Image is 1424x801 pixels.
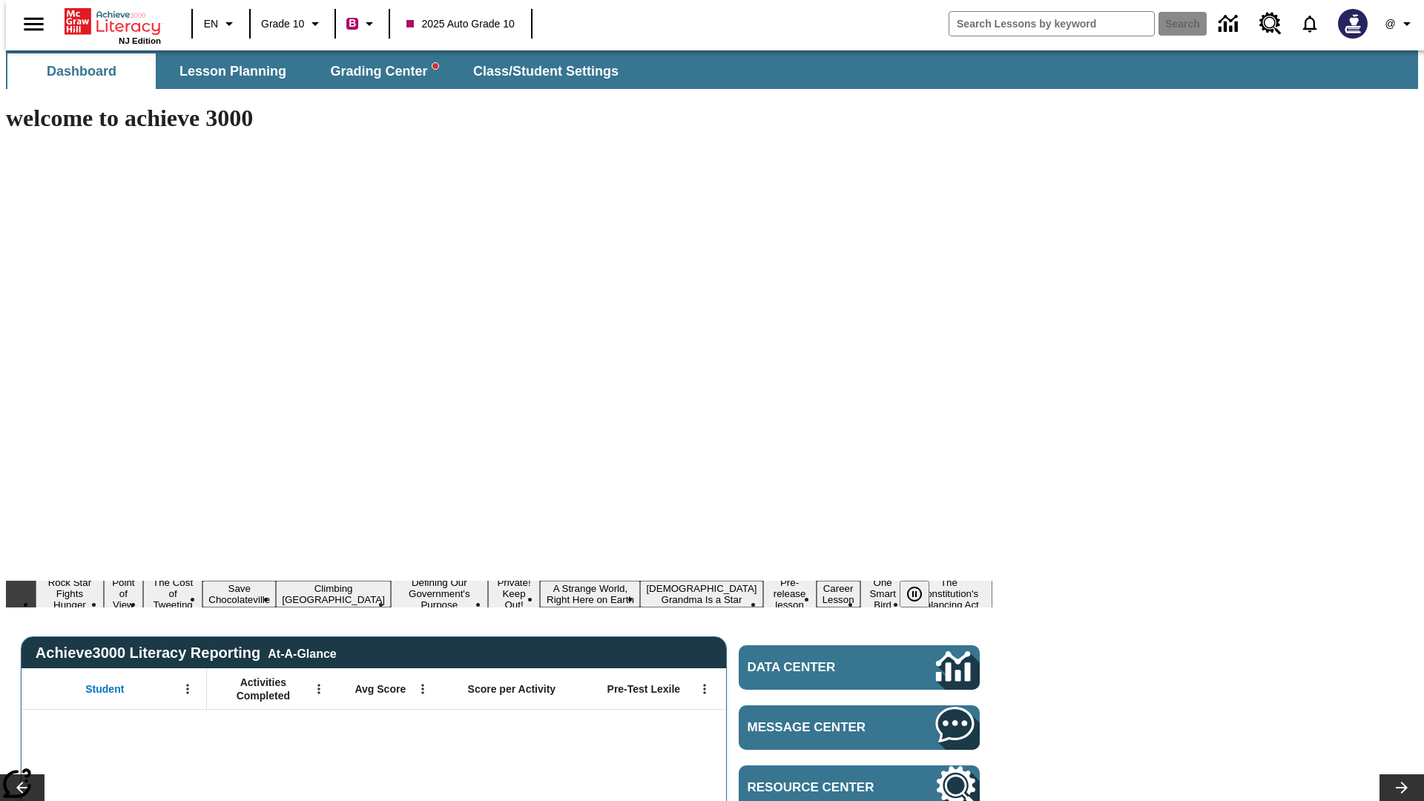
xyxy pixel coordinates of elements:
[900,581,929,607] button: Pause
[817,581,860,607] button: Slide 11 Career Lesson
[468,682,556,696] span: Score per Activity
[432,63,438,69] svg: writing assistant alert
[412,678,434,700] button: Open Menu
[308,678,330,700] button: Open Menu
[177,678,199,700] button: Open Menu
[7,53,156,89] button: Dashboard
[85,682,124,696] span: Student
[65,5,161,45] div: Home
[900,581,944,607] div: Pause
[255,10,330,37] button: Grade: Grade 10, Select a grade
[6,105,992,132] h1: welcome to achieve 3000
[6,50,1418,89] div: SubNavbar
[763,575,817,613] button: Slide 10 Pre-release lesson
[65,7,161,36] a: Home
[949,12,1154,36] input: search field
[6,53,632,89] div: SubNavbar
[36,575,104,613] button: Slide 1 Rock Star Fights Hunger
[739,645,980,690] a: Data Center
[391,575,488,613] button: Slide 6 Defining Our Government's Purpose
[119,36,161,45] span: NJ Edition
[1338,9,1368,39] img: Avatar
[748,780,891,795] span: Resource Center
[693,678,716,700] button: Open Menu
[276,581,391,607] button: Slide 5 Climbing Mount Tai
[1250,4,1290,44] a: Resource Center, Will open in new tab
[202,581,276,607] button: Slide 4 Save Chocolateville
[1385,16,1395,32] span: @
[488,575,541,613] button: Slide 7 Private! Keep Out!
[1329,4,1377,43] button: Select a new avatar
[748,660,886,675] span: Data Center
[47,63,116,80] span: Dashboard
[204,16,218,32] span: EN
[349,14,356,33] span: B
[214,676,312,702] span: Activities Completed
[143,575,202,613] button: Slide 3 The Cost of Tweeting
[330,63,438,80] span: Grading Center
[159,53,307,89] button: Lesson Planning
[104,575,143,613] button: Slide 2 Point of View
[461,53,630,89] button: Class/Student Settings
[473,63,619,80] span: Class/Student Settings
[261,16,304,32] span: Grade 10
[607,682,681,696] span: Pre-Test Lexile
[310,53,458,89] button: Grading Center
[739,705,980,750] a: Message Center
[179,63,286,80] span: Lesson Planning
[268,645,336,661] div: At-A-Glance
[1379,774,1424,801] button: Lesson carousel, Next
[12,2,56,46] button: Open side menu
[1290,4,1329,43] a: Notifications
[340,10,384,37] button: Boost Class color is violet red. Change class color
[906,575,992,613] button: Slide 13 The Constitution's Balancing Act
[540,581,640,607] button: Slide 8 A Strange World, Right Here on Earth
[36,645,337,662] span: Achieve3000 Literacy Reporting
[1210,4,1250,44] a: Data Center
[748,720,891,735] span: Message Center
[355,682,406,696] span: Avg Score
[640,581,762,607] button: Slide 9 South Korean Grandma Is a Star
[1377,10,1424,37] button: Profile/Settings
[406,16,514,32] span: 2025 Auto Grade 10
[197,10,245,37] button: Language: EN, Select a language
[860,575,906,613] button: Slide 12 One Smart Bird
